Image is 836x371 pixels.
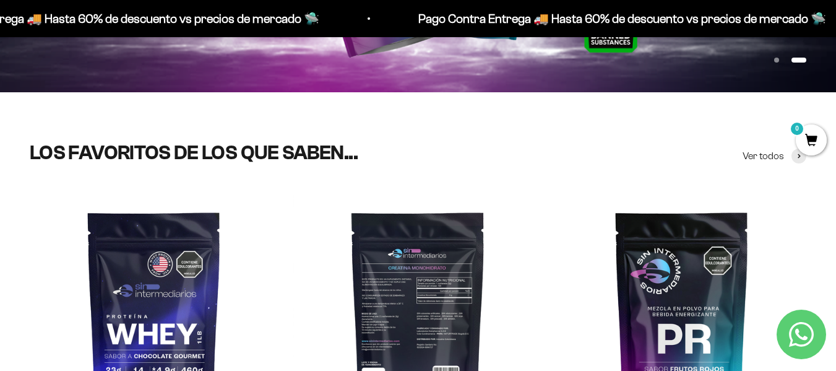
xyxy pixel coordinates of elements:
[416,9,824,28] p: Pago Contra Entrega 🚚 Hasta 60% de descuento vs precios de mercado 🛸
[790,121,804,136] mark: 0
[743,148,806,164] a: Ver todos
[743,148,784,164] span: Ver todos
[796,134,827,148] a: 0
[30,142,358,164] split-lines: LOS FAVORITOS DE LOS QUE SABEN...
